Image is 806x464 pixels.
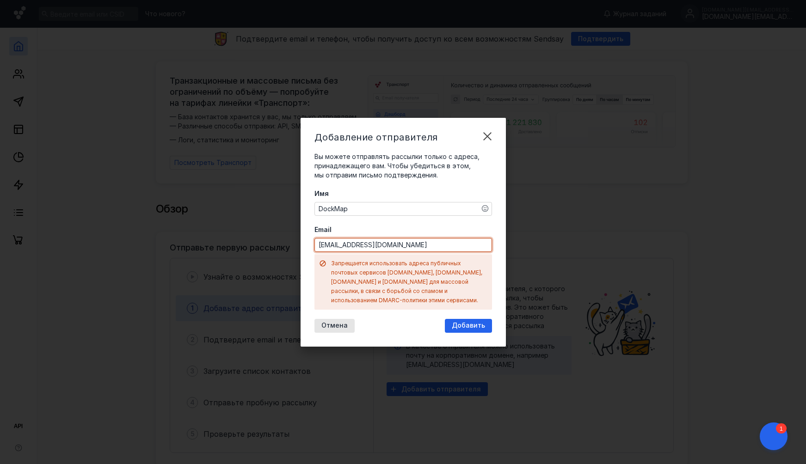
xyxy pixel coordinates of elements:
span: Вы можете отправлять рассылки только с адреса, принадлежащего вам. Чтобы убедиться в этом, мы отп... [314,153,480,179]
span: Отмена [321,322,348,330]
textarea: DockMap [315,202,492,215]
div: 1 [21,6,31,16]
span: Имя [314,189,329,198]
div: Запрещается использовать адреса публичных почтовых сервисов [DOMAIN_NAME], [DOMAIN_NAME], [DOMAIN... [331,259,487,305]
button: Отмена [314,319,355,333]
span: Добавление отправителя [314,132,438,143]
button: Добавить [445,319,492,333]
span: Email [314,225,332,234]
span: Добавить [452,322,485,330]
